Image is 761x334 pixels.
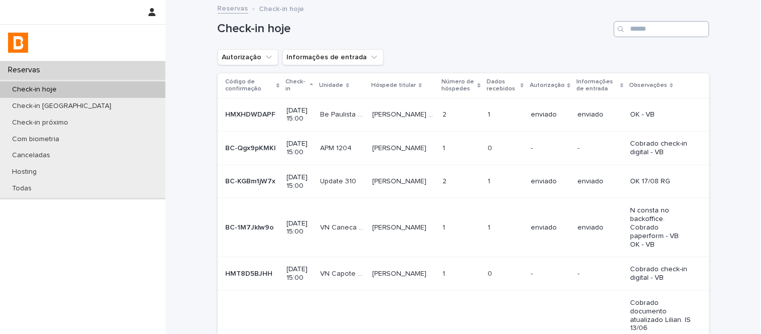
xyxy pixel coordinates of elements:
[487,76,519,95] p: Dados recebidos
[488,175,493,186] p: 1
[614,21,709,37] input: Search
[631,206,693,249] p: N consta no backoffice. Cobrado paperform - VB OK - VB
[531,177,569,186] p: enviado
[488,221,493,232] p: 1
[287,265,313,282] p: [DATE] 15:00
[226,76,274,95] p: Código de confirmação
[4,184,40,193] p: Todas
[488,108,493,119] p: 1
[4,102,119,110] p: Check-in [GEOGRAPHIC_DATA]
[372,268,429,278] p: [PERSON_NAME]
[372,175,429,186] p: [PERSON_NAME]
[531,270,569,278] p: -
[443,108,449,119] p: 2
[631,140,693,157] p: Cobrado check-in digital - VB
[259,3,305,14] p: Check-in hoje
[321,142,354,153] p: APM 1204
[218,198,709,257] tr: BC-1M7Jklw9oBC-1M7Jklw9o [DATE] 15:00VN Caneca 1002VN Caneca 1002 [PERSON_NAME][PERSON_NAME] 11 1...
[286,76,308,95] p: Check-in
[218,132,709,165] tr: BC-Qgx9pKMKlBC-Qgx9pKMKl [DATE] 15:00APM 1204APM 1204 [PERSON_NAME][PERSON_NAME] 11 00 --Cobrado ...
[4,168,45,176] p: Hosting
[630,80,668,91] p: Observações
[282,49,384,65] button: Informações de entrada
[287,140,313,157] p: [DATE] 15:00
[287,219,313,237] p: [DATE] 15:00
[372,108,437,119] p: Layrton Coser Filho Coser Filho
[321,221,366,232] p: VN Caneca 1002
[442,76,476,95] p: Número de hóspedes
[578,270,623,278] p: -
[226,175,278,186] p: BC-KGBm1jW7x
[320,80,344,91] p: Unidade
[371,80,416,91] p: Hóspede titular
[531,110,569,119] p: enviado
[321,268,366,278] p: VN Capote 1607
[578,110,623,119] p: enviado
[578,144,623,153] p: -
[530,80,565,91] p: Autorização
[321,108,366,119] p: Be Paulista 22
[443,175,449,186] p: 2
[4,65,48,75] p: Reservas
[218,98,709,132] tr: HMXHDWDAPFHMXHDWDAPF [DATE] 15:00Be Paulista 22Be Paulista 22 [PERSON_NAME] [PERSON_NAME][PERSON_...
[631,110,693,119] p: OK - VB
[443,142,447,153] p: 1
[4,151,58,160] p: Canceladas
[218,2,248,14] a: Reservas
[631,177,693,186] p: OK 17/08 RG
[578,177,623,186] p: enviado
[4,135,67,144] p: Com biometria
[578,224,623,232] p: enviado
[372,221,429,232] p: [PERSON_NAME]
[287,106,313,124] p: [DATE] 15:00
[531,144,569,153] p: -
[443,268,447,278] p: 1
[218,49,278,65] button: Autorização
[488,268,495,278] p: 0
[218,257,709,291] tr: HMT8D5BJHHHMT8D5BJHH [DATE] 15:00VN Capote 1607VN Capote 1607 [PERSON_NAME][PERSON_NAME] 11 00 --...
[226,268,275,278] p: HMT8D5BJHH
[287,173,313,190] p: [DATE] 15:00
[631,265,693,282] p: Cobrado check-in digital - VB
[372,142,429,153] p: Nathalia Medeiros
[218,22,610,36] h1: Check-in hoje
[4,85,65,94] p: Check-in hoje
[218,165,709,198] tr: BC-KGBm1jW7xBC-KGBm1jW7x [DATE] 15:00Update 310Update 310 [PERSON_NAME][PERSON_NAME] 22 11 enviad...
[8,33,28,53] img: zVaNuJHRTjyIjT5M9Xd5
[443,221,447,232] p: 1
[577,76,618,95] p: Informações de entrada
[531,224,569,232] p: enviado
[226,108,278,119] p: HMXHDWDAPF
[488,142,495,153] p: 0
[226,221,276,232] p: BC-1M7Jklw9o
[4,119,76,127] p: Check-in próximo
[226,142,278,153] p: BC-Qgx9pKMKl
[321,175,359,186] p: Update 310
